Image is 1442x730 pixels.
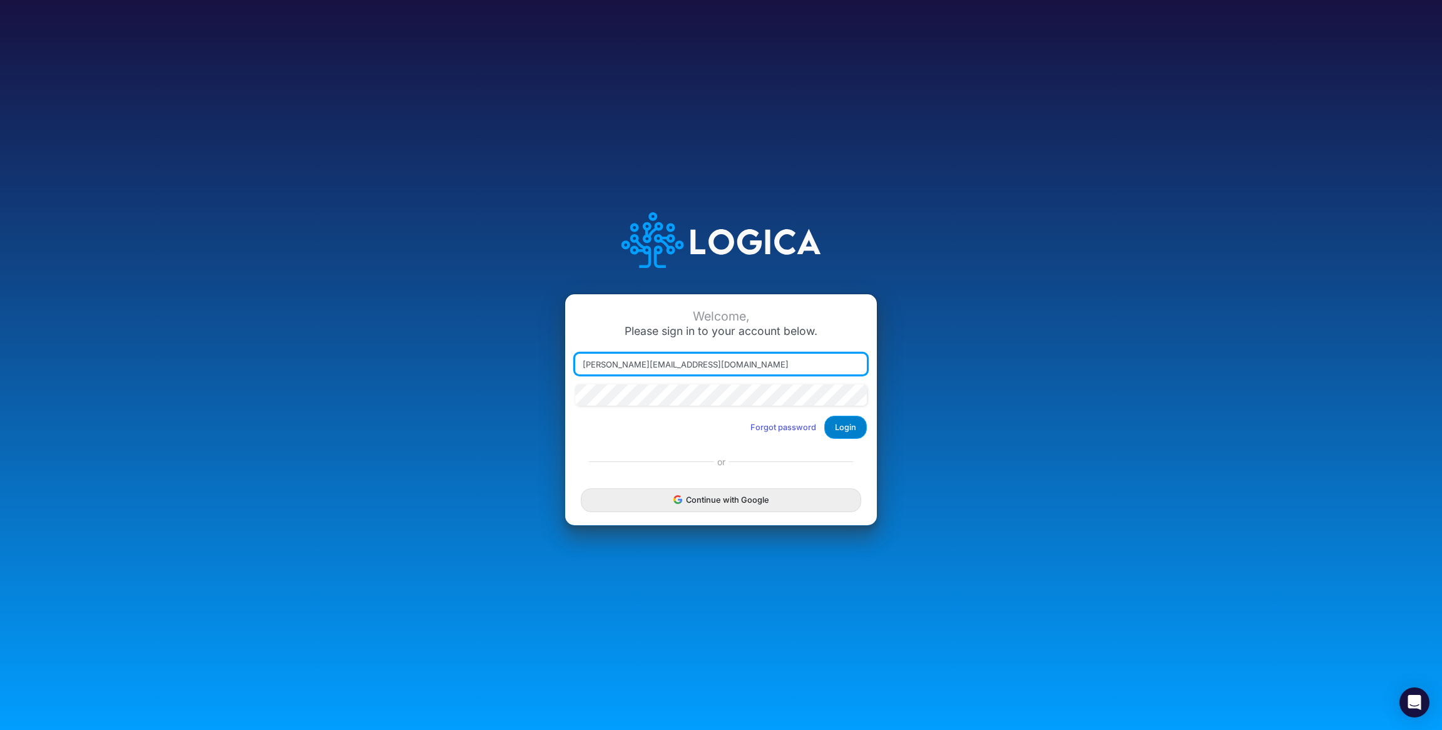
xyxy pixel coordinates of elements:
[575,309,867,324] div: Welcome,
[742,417,824,438] button: Forgot password
[581,488,861,512] button: Continue with Google
[575,354,867,375] input: Email
[1399,687,1429,717] div: Open Intercom Messenger
[625,324,817,337] span: Please sign in to your account below.
[824,416,867,439] button: Login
